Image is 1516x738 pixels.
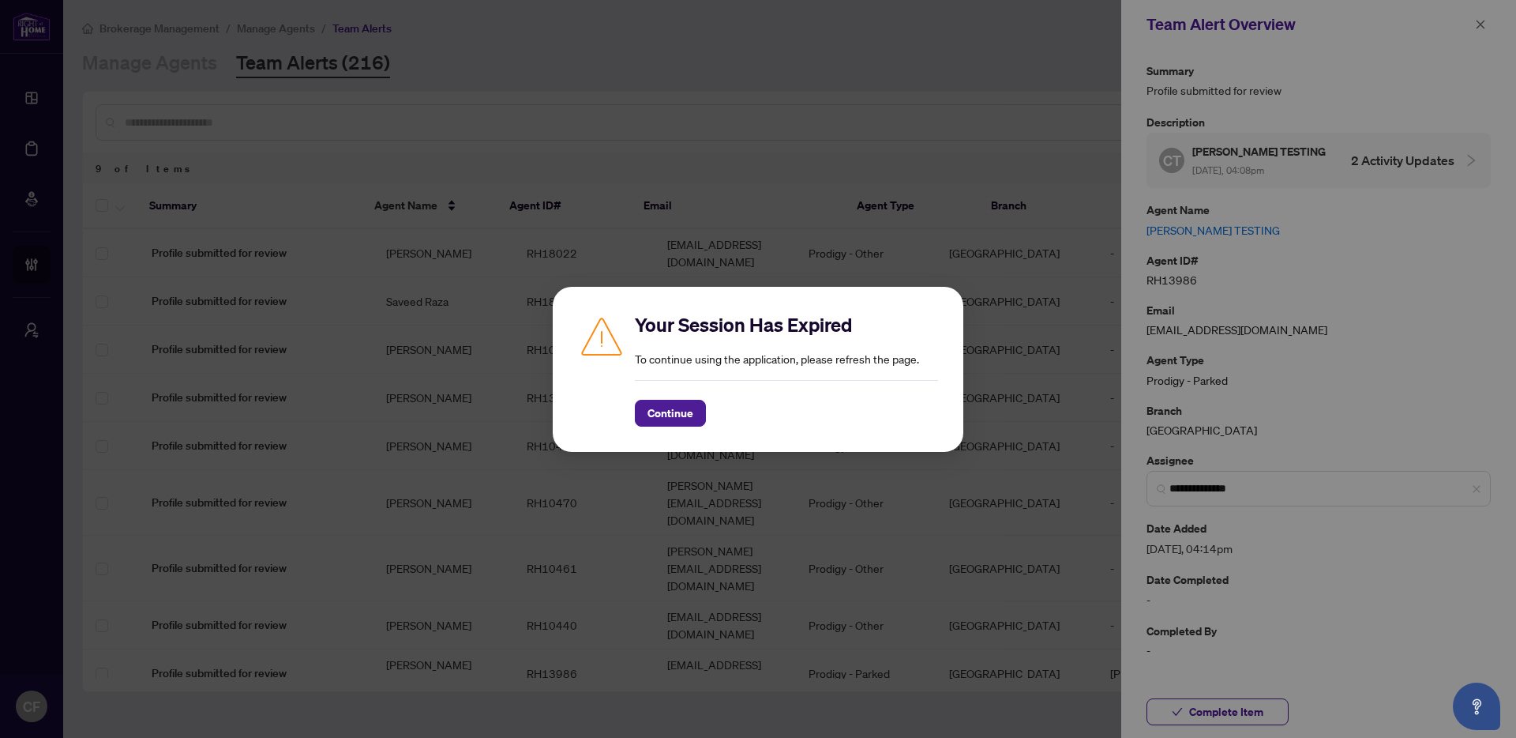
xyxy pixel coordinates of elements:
button: Continue [635,400,706,427]
span: Continue [647,401,693,426]
div: To continue using the application, please refresh the page. [635,312,938,427]
img: Caution icon [578,312,625,360]
h2: Your Session Has Expired [635,312,938,337]
button: Open asap [1453,683,1500,730]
